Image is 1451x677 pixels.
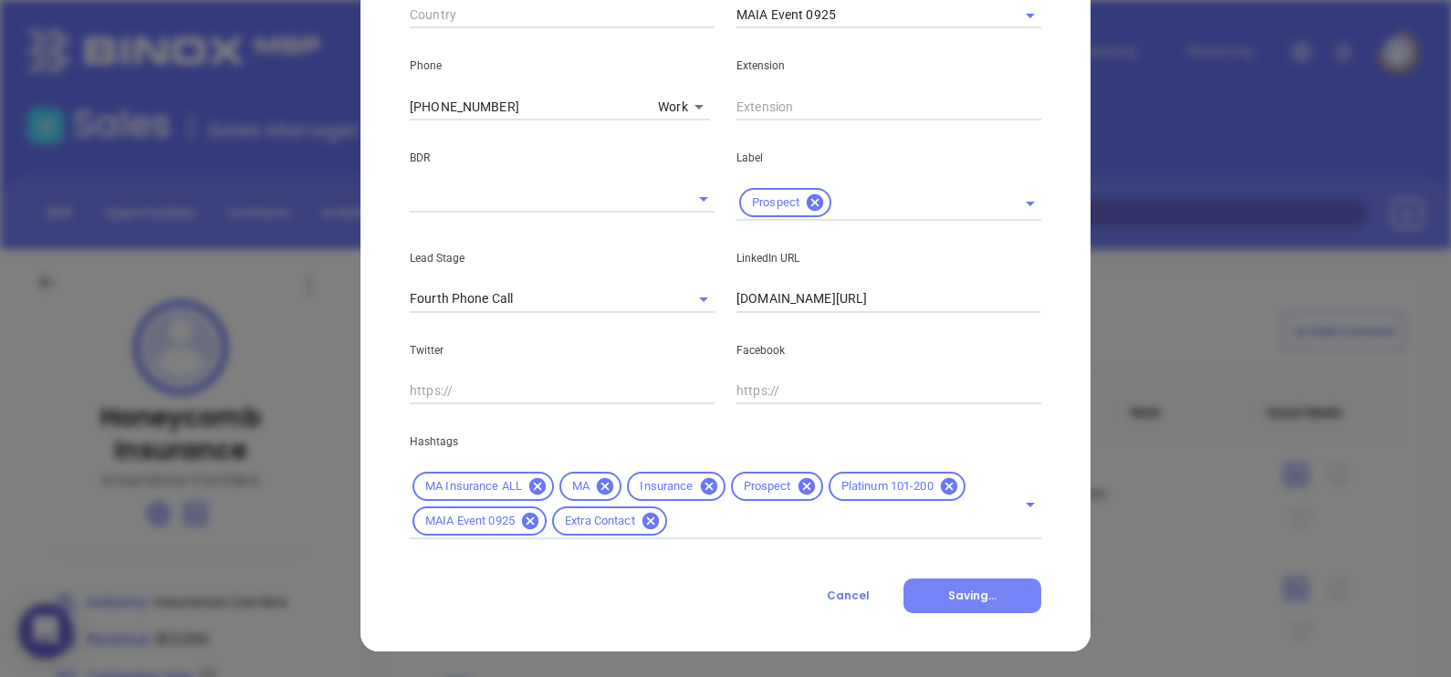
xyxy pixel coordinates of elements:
[736,286,1041,313] input: https://
[412,472,554,501] div: MA Insurance ALL
[559,472,621,501] div: MA
[739,188,831,217] div: Prospect
[552,506,667,536] div: Extra Contact
[691,286,716,312] button: Open
[410,248,715,268] p: Lead Stage
[733,479,802,495] span: Prospect
[830,479,945,495] span: Platinum 101-200
[412,506,547,536] div: MAIA Event 0925
[736,93,1041,120] input: Extension
[827,588,870,603] span: Cancel
[736,340,1041,360] p: Facebook
[658,94,710,121] div: Work
[736,248,1041,268] p: LinkedIn URL
[731,472,823,501] div: Prospect
[627,472,725,501] div: Insurance
[554,514,646,529] span: Extra Contact
[948,588,997,603] span: Saving...
[1018,492,1043,517] button: Open
[829,472,966,501] div: Platinum 101-200
[741,195,810,211] span: Prospect
[410,2,715,29] input: Country
[1018,191,1043,216] button: Open
[629,479,704,495] span: Insurance
[736,148,1041,168] p: Label
[414,479,533,495] span: MA Insurance ALL
[691,186,716,212] button: Open
[410,432,1041,452] p: Hashtags
[793,578,903,613] button: Cancel
[1018,3,1043,28] button: Open
[410,148,715,168] p: BDR
[410,93,651,120] input: Phone
[561,479,600,495] span: MA
[736,378,1041,405] input: https://
[410,56,715,76] p: Phone
[414,514,526,529] span: MAIA Event 0925
[410,378,715,405] input: https://
[410,340,715,360] p: Twitter
[903,578,1041,613] button: Saving...
[736,56,1041,76] p: Extension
